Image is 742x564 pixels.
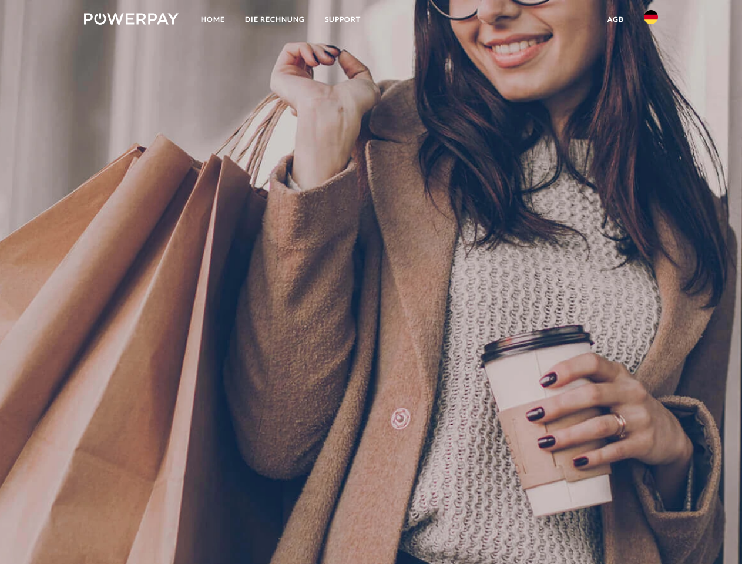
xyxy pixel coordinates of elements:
[84,13,179,25] img: logo-powerpay-white.svg
[644,10,658,24] img: de
[597,9,634,30] a: agb
[191,9,235,30] a: Home
[235,9,315,30] a: DIE RECHNUNG
[315,9,371,30] a: SUPPORT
